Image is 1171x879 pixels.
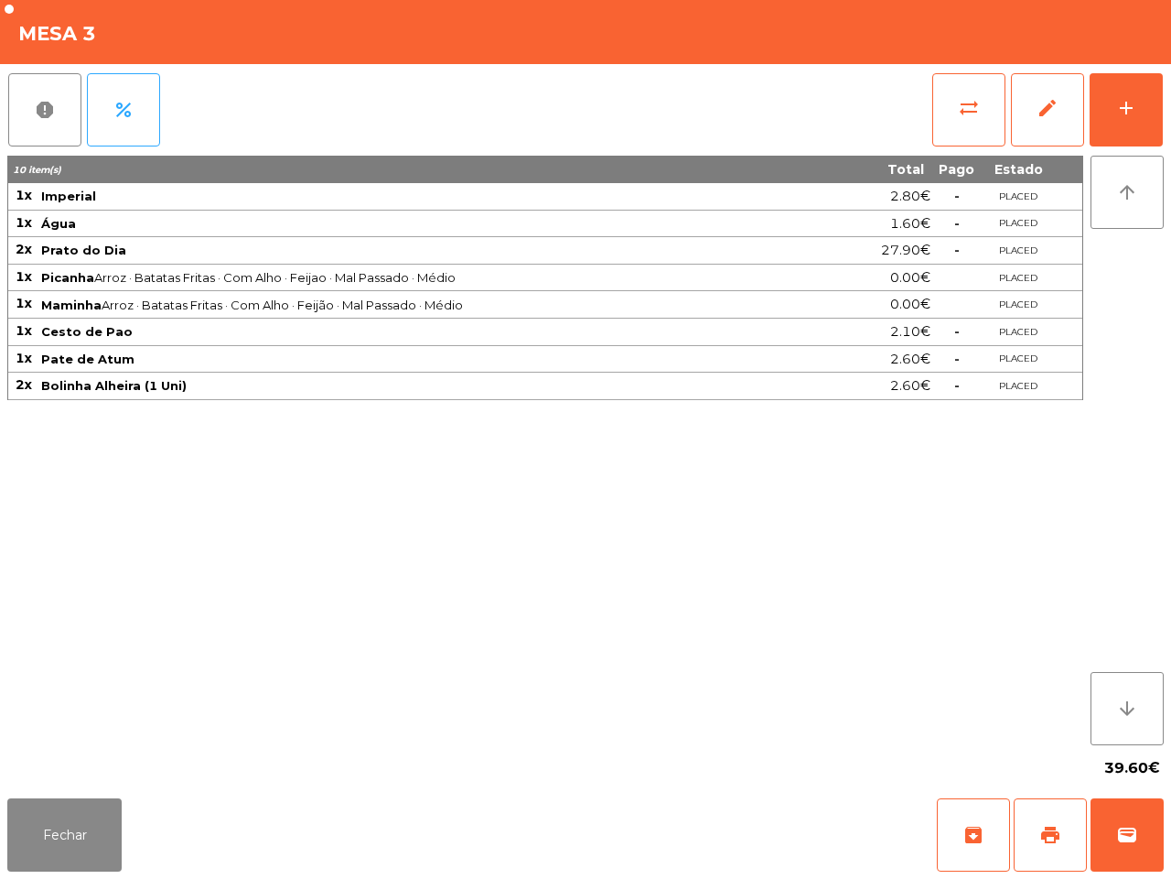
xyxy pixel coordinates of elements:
[1104,754,1160,782] span: 39.60€
[16,241,32,257] span: 2x
[7,798,122,872] button: Fechar
[41,270,94,285] span: Picanha
[16,376,32,393] span: 2x
[982,183,1055,211] td: PLACED
[962,824,984,846] span: archive
[982,156,1055,183] th: Estado
[41,243,126,257] span: Prato do Dia
[1090,798,1164,872] button: wallet
[890,184,930,209] span: 2.80€
[8,73,81,146] button: report
[1090,672,1164,745] button: arrow_downward
[982,319,1055,346] td: PLACED
[41,270,833,285] span: Arroz · Batatas Fritas · Com Alho · Feijao · Mal Passado · Médio
[937,798,1010,872] button: archive
[890,347,930,372] span: 2.60€
[982,346,1055,374] td: PLACED
[34,99,56,121] span: report
[931,156,982,183] th: Pago
[954,188,960,204] span: -
[16,214,32,231] span: 1x
[958,97,980,119] span: sync_alt
[1116,181,1138,203] i: arrow_upward
[954,215,960,232] span: -
[1011,73,1084,146] button: edit
[954,377,960,394] span: -
[1116,698,1138,720] i: arrow_downward
[890,292,930,317] span: 0.00€
[982,265,1055,292] td: PLACED
[1116,824,1138,846] span: wallet
[1014,798,1087,872] button: print
[16,187,32,203] span: 1x
[890,212,930,236] span: 1.60€
[41,216,76,231] span: Água
[982,211,1055,238] td: PLACED
[1090,73,1163,146] button: add
[16,295,32,311] span: 1x
[41,324,133,339] span: Cesto de Pao
[881,238,930,263] span: 27.90€
[16,350,32,366] span: 1x
[890,320,930,344] span: 2.10€
[954,242,960,258] span: -
[932,73,1005,146] button: sync_alt
[41,189,96,203] span: Imperial
[16,322,32,339] span: 1x
[87,73,160,146] button: percent
[41,298,833,312] span: Arroz · Batatas Fritas · Com Alho · Feijão · Mal Passado · Médio
[18,20,96,48] h4: Mesa 3
[1090,156,1164,229] button: arrow_upward
[982,291,1055,319] td: PLACED
[1039,824,1061,846] span: print
[982,237,1055,265] td: PLACED
[835,156,931,183] th: Total
[41,298,102,312] span: Maminha
[890,266,930,290] span: 0.00€
[954,323,960,340] span: -
[1115,97,1137,119] div: add
[41,352,134,366] span: Pate de Atum
[982,373,1055,400] td: PLACED
[954,351,960,367] span: -
[1037,97,1058,119] span: edit
[113,99,134,121] span: percent
[16,268,32,285] span: 1x
[41,378,187,393] span: Bolinha Alheira (1 Uni)
[890,374,930,398] span: 2.60€
[13,164,61,176] span: 10 item(s)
